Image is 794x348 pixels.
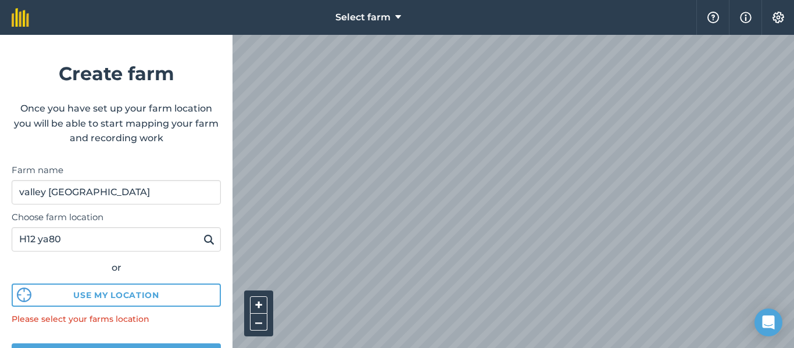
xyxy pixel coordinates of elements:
[12,101,221,146] p: Once you have set up your farm location you will be able to start mapping your farm and recording...
[12,227,221,252] input: Enter your farm’s address
[12,8,29,27] img: fieldmargin Logo
[250,314,267,331] button: –
[12,59,221,88] h1: Create farm
[17,288,31,302] img: svg%3e
[12,284,221,307] button: Use my location
[203,232,214,246] img: svg+xml;base64,PHN2ZyB4bWxucz0iaHR0cDovL3d3dy53My5vcmcvMjAwMC9zdmciIHdpZHRoPSIxOSIgaGVpZ2h0PSIyNC...
[12,163,221,177] label: Farm name
[12,180,221,205] input: Farm name
[771,12,785,23] img: A cog icon
[12,313,221,325] div: Please select your farms location
[12,210,221,224] label: Choose farm location
[740,10,752,24] img: svg+xml;base64,PHN2ZyB4bWxucz0iaHR0cDovL3d3dy53My5vcmcvMjAwMC9zdmciIHdpZHRoPSIxNyIgaGVpZ2h0PSIxNy...
[335,10,391,24] span: Select farm
[250,296,267,314] button: +
[706,12,720,23] img: A question mark icon
[12,260,221,275] div: or
[754,308,782,336] div: Open Intercom Messenger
